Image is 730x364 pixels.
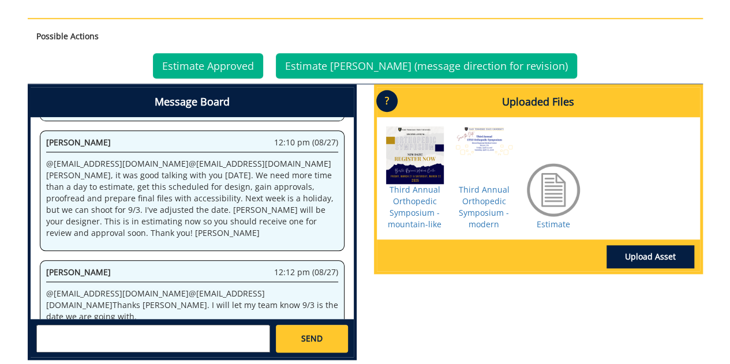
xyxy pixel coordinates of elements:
span: 12:10 pm (08/27) [274,137,338,148]
a: Upload Asset [607,245,694,268]
span: 12:12 pm (08/27) [274,267,338,278]
a: Third Annual Orthopedic Symposium - mountain-like [388,184,441,230]
h4: Message Board [31,87,354,117]
a: SEND [276,325,347,352]
span: SEND [301,333,323,344]
p: ? [376,90,398,112]
a: Estimate [537,219,570,230]
h4: Uploaded Files [377,87,700,117]
span: [PERSON_NAME] [46,137,111,148]
strong: Possible Actions [36,31,99,42]
a: Third Annual Orthopedic Symposium - modern [459,184,510,230]
p: @ [EMAIL_ADDRESS][DOMAIN_NAME] @ [EMAIL_ADDRESS][DOMAIN_NAME] [PERSON_NAME], it was good talking ... [46,158,338,239]
span: [PERSON_NAME] [46,267,111,277]
a: Estimate [PERSON_NAME] (message direction for revision) [276,53,577,78]
p: @ [EMAIL_ADDRESS][DOMAIN_NAME] @ [EMAIL_ADDRESS][DOMAIN_NAME] Thanks [PERSON_NAME]. I will let my... [46,288,338,322]
a: Estimate Approved [153,53,263,78]
textarea: messageToSend [36,325,270,352]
